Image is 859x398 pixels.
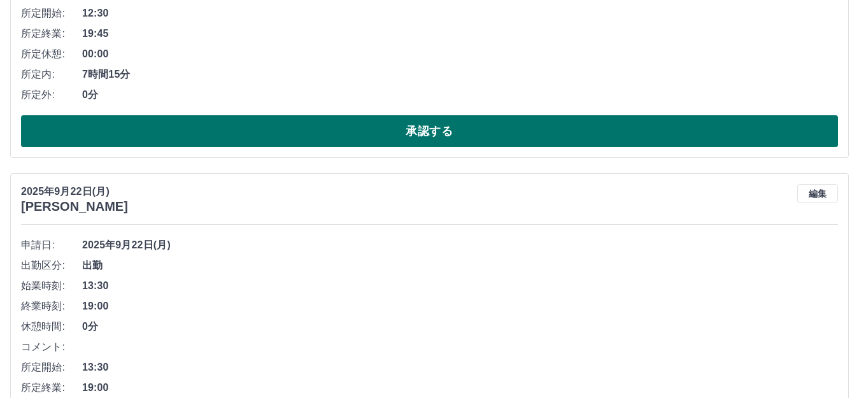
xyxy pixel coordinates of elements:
[797,184,838,203] button: 編集
[82,278,838,294] span: 13:30
[21,6,82,21] span: 所定開始:
[21,199,128,214] h3: [PERSON_NAME]
[82,46,838,62] span: 00:00
[82,380,838,395] span: 19:00
[21,299,82,314] span: 終業時刻:
[82,238,838,253] span: 2025年9月22日(月)
[82,26,838,41] span: 19:45
[21,319,82,334] span: 休憩時間:
[82,67,838,82] span: 7時間15分
[21,67,82,82] span: 所定内:
[82,299,838,314] span: 19:00
[21,26,82,41] span: 所定終業:
[82,360,838,375] span: 13:30
[21,115,838,147] button: 承認する
[21,87,82,103] span: 所定外:
[21,339,82,355] span: コメント:
[82,6,838,21] span: 12:30
[21,238,82,253] span: 申請日:
[21,184,128,199] p: 2025年9月22日(月)
[82,87,838,103] span: 0分
[21,278,82,294] span: 始業時刻:
[21,258,82,273] span: 出勤区分:
[21,380,82,395] span: 所定終業:
[21,360,82,375] span: 所定開始:
[82,258,838,273] span: 出勤
[82,319,838,334] span: 0分
[21,46,82,62] span: 所定休憩:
